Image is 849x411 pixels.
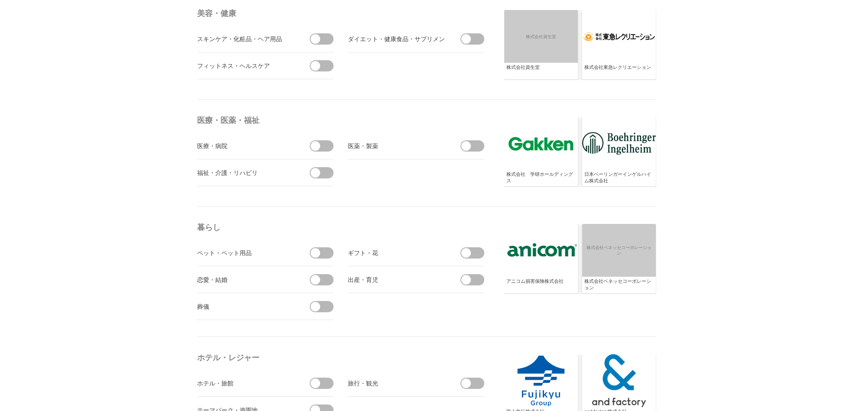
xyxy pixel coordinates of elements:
[197,378,295,388] div: ホテル・旅館
[506,171,576,185] div: 株式会社 学研ホールディングス
[197,113,487,128] h4: 医療・医薬・福祉
[584,171,654,185] div: 日本ベーリンガーインゲルハイム株式会社
[584,278,654,292] div: 株式会社ベネッセコーポレーション
[581,240,657,260] span: 株式会社ベネッセコーポレーション
[348,33,445,44] div: ダイエット・健康食品・サプリメント
[197,350,487,366] h4: ホテル・レジャー
[197,33,295,44] div: スキンケア・化粧品・ヘア用品
[197,247,295,258] div: ペット・ペット用品
[503,29,579,44] span: 株式会社資生堂
[197,140,295,151] div: 医療・病院
[197,167,295,178] div: 福祉・介護・リハビリ
[348,247,445,258] div: ギフト・花
[197,274,295,285] div: 恋愛・結婚
[506,278,576,292] div: アニコム損害保険株式会社
[197,301,295,312] div: 葬儀
[348,274,445,285] div: 出産・育児
[506,64,576,78] div: 株式会社資生堂
[197,6,487,21] h4: 美容・健康
[197,60,295,71] div: フィットネス・ヘルスケア
[348,378,445,388] div: 旅行・観光
[197,220,487,235] h4: 暮らし
[348,140,445,151] div: 医薬・製薬
[584,64,654,78] div: 株式会社東急レクリエーション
